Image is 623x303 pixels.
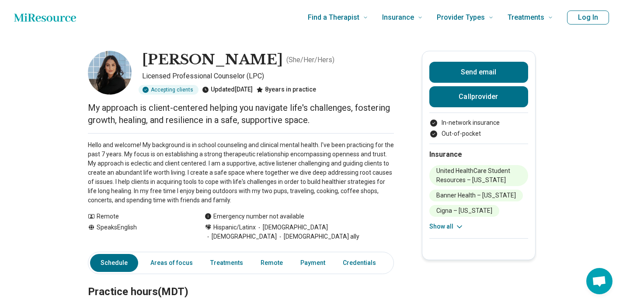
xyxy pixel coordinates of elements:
h2: Insurance [429,149,528,160]
span: [DEMOGRAPHIC_DATA] ally [277,232,359,241]
a: Credentials [338,254,386,272]
span: Provider Types [437,11,485,24]
div: Accepting clients [139,85,198,95]
div: Speaks English [88,223,187,241]
span: Insurance [382,11,414,24]
div: Emergency number not available [205,212,304,221]
div: 8 years in practice [256,85,316,95]
span: [DEMOGRAPHIC_DATA] [256,223,328,232]
a: Remote [255,254,288,272]
a: Areas of focus [145,254,198,272]
a: Treatments [205,254,248,272]
li: In-network insurance [429,118,528,127]
span: Treatments [508,11,544,24]
p: Licensed Professional Counselor (LPC) [142,71,394,81]
li: United HealthCare Student Resources – [US_STATE] [429,165,528,186]
p: ( She/Her/Hers ) [286,55,334,65]
button: Callprovider [429,86,528,107]
a: Payment [295,254,331,272]
p: Hello and welcome! My background is in school counseling and clinical mental health. I've been pr... [88,141,394,205]
div: Updated [DATE] [202,85,253,95]
a: Schedule [90,254,138,272]
li: Out-of-pocket [429,129,528,138]
div: Remote [88,212,187,221]
div: Open chat [586,268,613,294]
button: Log In [567,11,609,25]
span: Hispanic/Latinx [213,223,256,232]
span: [DEMOGRAPHIC_DATA] [205,232,277,241]
h1: [PERSON_NAME] [142,51,283,69]
span: Find a Therapist [308,11,359,24]
a: Home page [14,9,76,26]
h2: Practice hours (MDT) [88,264,394,299]
li: Banner Health – [US_STATE] [429,190,523,201]
li: Cigna – [US_STATE] [429,205,499,217]
ul: Payment options [429,118,528,138]
button: Show all [429,222,464,231]
p: My approach is client-centered helping you navigate life's challenges, fostering growth, healing,... [88,102,394,126]
img: Kayla Chamberlain, Licensed Professional Counselor (LPC) [88,51,132,95]
button: Send email [429,62,528,83]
